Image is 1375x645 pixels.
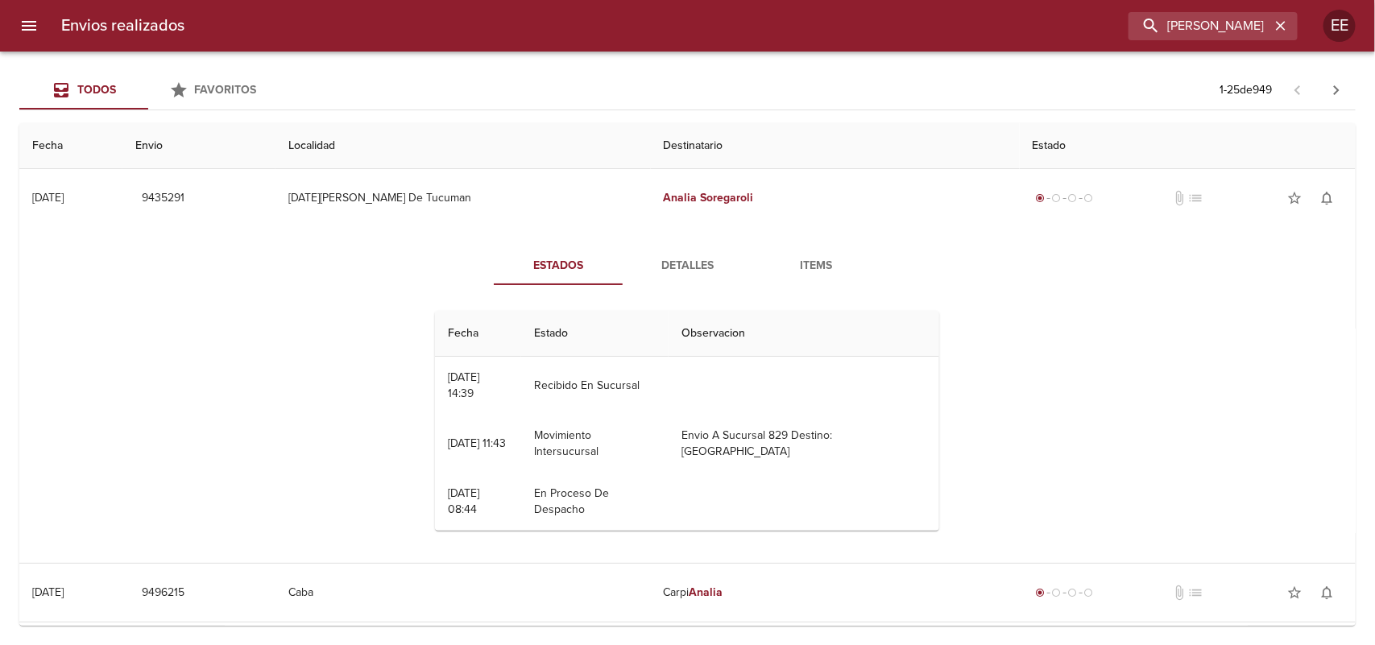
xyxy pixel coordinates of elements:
em: Analia [690,585,723,599]
div: [DATE] [32,585,64,599]
th: Fecha [435,311,521,357]
th: Destinatario [651,123,1020,169]
th: Estado [1020,123,1356,169]
td: Carpi [651,564,1020,622]
em: Soregaroli [701,191,754,205]
span: notifications_none [1319,190,1335,206]
span: star_border [1286,190,1303,206]
th: Localidad [275,123,650,169]
span: Estados [503,256,613,276]
div: [DATE] 08:44 [448,486,479,516]
span: Items [761,256,871,276]
button: Agregar a favoritos [1278,577,1311,609]
span: radio_button_unchecked [1052,588,1062,597]
button: 9435291 [135,184,191,213]
span: radio_button_unchecked [1084,588,1094,597]
td: En Proceso De Despacho [521,473,669,531]
div: [DATE] 14:39 [448,370,479,400]
td: Envio A Sucursal 829 Destino: [GEOGRAPHIC_DATA] [669,415,939,473]
span: Pagina siguiente [1317,71,1356,110]
button: 9496215 [135,578,191,608]
div: Abrir información de usuario [1323,10,1356,42]
span: notifications_none [1319,585,1335,601]
span: radio_button_unchecked [1068,193,1078,203]
table: Tabla de seguimiento [435,311,939,531]
button: Activar notificaciones [1311,577,1343,609]
span: 9496215 [142,583,184,603]
button: menu [10,6,48,45]
span: radio_button_unchecked [1084,193,1094,203]
input: buscar [1129,12,1270,40]
td: [DATE][PERSON_NAME] De Tucuman [275,169,650,227]
div: [DATE] 11:43 [448,436,506,450]
div: EE [1323,10,1356,42]
span: radio_button_checked [1036,193,1046,203]
td: Recibido En Sucursal [521,357,669,415]
th: Estado [521,311,669,357]
div: [DATE] [32,191,64,205]
td: Movimiento Intersucursal [521,415,669,473]
p: 1 - 25 de 949 [1220,82,1272,98]
span: 9435291 [142,188,184,209]
span: star_border [1286,585,1303,601]
td: Caba [275,564,650,622]
span: radio_button_checked [1036,588,1046,597]
span: Pagina anterior [1278,81,1317,97]
div: Generado [1033,585,1097,601]
h6: Envios realizados [61,13,184,39]
div: Tabs Envios [19,71,277,110]
span: No tiene pedido asociado [1187,190,1203,206]
span: Favoritos [195,83,257,97]
th: Observacion [669,311,939,357]
span: No tiene pedido asociado [1187,585,1203,601]
button: Agregar a favoritos [1278,182,1311,214]
span: No tiene documentos adjuntos [1171,190,1187,206]
span: Todos [77,83,116,97]
span: radio_button_unchecked [1068,588,1078,597]
span: Detalles [632,256,742,276]
th: Fecha [19,123,122,169]
div: Generado [1033,190,1097,206]
button: Activar notificaciones [1311,182,1343,214]
em: Analia [664,191,698,205]
div: Tabs detalle de guia [494,246,880,285]
th: Envio [122,123,276,169]
span: radio_button_unchecked [1052,193,1062,203]
span: No tiene documentos adjuntos [1171,585,1187,601]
